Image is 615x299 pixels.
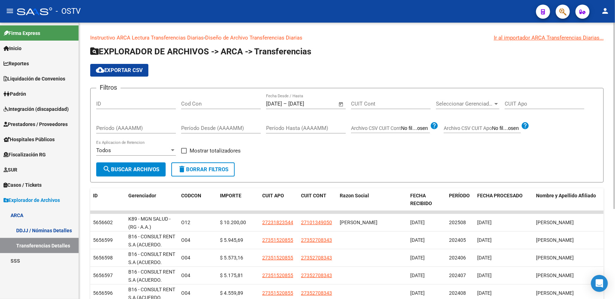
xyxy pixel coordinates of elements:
span: CUIT APO [262,193,284,198]
span: B16 - CONSULT RENT S.A (ACUERDO. [PERSON_NAME]) [128,269,175,291]
span: [DATE] [477,255,492,261]
span: Buscar Archivos [103,166,159,173]
p: - [90,34,604,42]
input: Archivo CSV CUIT Cont [401,125,430,132]
datatable-header-cell: Gerenciador [125,188,178,211]
span: [DATE] [477,237,492,243]
button: Buscar Archivos [96,162,166,177]
datatable-header-cell: FECHA RECIBIDO [407,188,446,211]
span: $ 5.945,69 [220,237,243,243]
button: Open calendar [337,100,345,108]
span: Nombre y Apellido Afiliado [536,193,596,198]
span: Fiscalización RG [4,151,46,159]
span: [DATE] [477,220,492,225]
mat-icon: menu [6,7,14,15]
span: 27352708343 [301,237,332,243]
span: FECHA RECIBIDO [410,193,432,207]
span: EXPLORADOR DE ARCHIVOS -> ARCA -> Transferencias [90,47,311,56]
button: Borrar Filtros [171,162,235,177]
span: O04 [181,255,190,261]
a: Instructivo ARCA Lectura Transferencias Diarias [90,35,204,41]
span: [DATE] [410,255,425,261]
span: [DATE] [410,220,425,225]
span: SUR [4,166,17,174]
span: O12 [181,220,190,225]
mat-icon: help [521,121,529,130]
span: O04 [181,273,190,278]
mat-icon: cloud_download [96,66,104,74]
span: B16 - CONSULT RENT S.A (ACUERDO. [PERSON_NAME]) [128,251,175,273]
span: O04 [181,290,190,296]
datatable-header-cell: IMPORTE [217,188,259,211]
span: Casos / Tickets [4,181,42,189]
span: [DATE] [410,273,425,278]
span: 27231823544 [262,220,293,225]
span: FECHA PROCESADO [477,193,523,198]
span: – [283,101,287,107]
div: Open Intercom Messenger [591,275,608,292]
span: 202407 [449,273,466,278]
mat-icon: help [430,121,438,130]
datatable-header-cell: CUIT APO [259,188,298,211]
span: 27352708343 [301,273,332,278]
div: Ir al importador ARCA Transferencias Diarias... [494,34,604,42]
span: Inicio [4,44,21,52]
span: Todos [96,147,111,154]
span: 202406 [449,255,466,261]
span: [DATE] [477,290,492,296]
span: 202508 [449,220,466,225]
span: 5656599 [93,237,113,243]
span: Seleccionar Gerenciador [436,101,493,107]
span: K89 - MGN SALUD - (RG - A.A.) [128,216,171,230]
span: 202405 [449,237,466,243]
span: [DATE] [410,237,425,243]
span: Reportes [4,60,29,67]
span: 27352708343 [301,255,332,261]
span: 27351520855 [262,237,293,243]
span: CODCON [181,193,201,198]
span: CUIT CONT [301,193,326,198]
span: Prestadores / Proveedores [4,120,68,128]
span: 27351520855 [262,290,293,296]
span: [PERSON_NAME] [536,290,574,296]
span: Archivo CSV CUIT Cont [351,125,401,131]
span: $ 10.200,00 [220,220,246,225]
span: [DATE] [410,290,425,296]
span: $ 5.175,81 [220,273,243,278]
span: 5656598 [93,255,113,261]
mat-icon: search [103,165,111,173]
datatable-header-cell: ID [90,188,125,211]
span: 5656597 [93,273,113,278]
a: Diseño de Archivo Transferencias Diarias [205,35,302,41]
datatable-header-cell: Nombre y Apellido Afiliado [533,188,604,211]
datatable-header-cell: CUIT CONT [298,188,337,211]
span: Razon Social [340,193,369,198]
span: Liquidación de Convenios [4,75,65,83]
span: $ 4.559,89 [220,290,243,296]
span: Padrón [4,90,26,98]
button: Exportar CSV [90,64,148,77]
span: IMPORTE [220,193,241,198]
span: ID [93,193,98,198]
span: 5656602 [93,220,113,225]
span: Integración (discapacidad) [4,105,69,113]
span: 27351520855 [262,273,293,278]
span: [DATE] [477,273,492,278]
datatable-header-cell: Razon Social [337,188,407,211]
span: O04 [181,237,190,243]
span: Exportar CSV [96,67,143,73]
datatable-header-cell: PERÍODO [446,188,474,211]
span: Archivo CSV CUIT Apo [444,125,492,131]
input: Fecha inicio [266,101,282,107]
span: Explorador de Archivos [4,196,60,204]
mat-icon: delete [178,165,186,173]
span: Firma Express [4,29,40,37]
mat-icon: person [601,7,609,15]
span: B16 - CONSULT RENT S.A (ACUERDO. [PERSON_NAME]) [128,234,175,256]
span: Gerenciador [128,193,156,198]
h3: Filtros [96,83,121,92]
span: 27352708343 [301,290,332,296]
span: [PERSON_NAME] [536,237,574,243]
datatable-header-cell: CODCON [178,188,203,211]
input: Archivo CSV CUIT Apo [492,125,521,132]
